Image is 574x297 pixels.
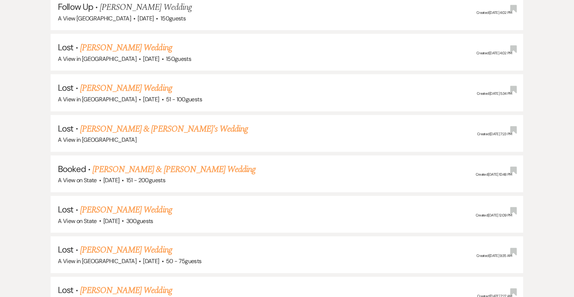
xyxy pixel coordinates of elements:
span: A View [GEOGRAPHIC_DATA] [58,15,131,22]
span: A View on State [58,217,96,225]
span: A View in [GEOGRAPHIC_DATA] [58,95,136,103]
span: 150 guests [166,55,191,63]
span: Created: [DATE] 9:35 AM [477,253,512,258]
span: A View in [GEOGRAPHIC_DATA] [58,258,136,265]
span: Lost [58,204,73,215]
span: A View on State [58,176,96,184]
span: Follow Up [58,1,93,12]
span: Created: [DATE] 4:02 PM [477,51,512,55]
span: 50 - 75 guests [166,258,202,265]
span: A View in [GEOGRAPHIC_DATA] [58,55,136,63]
span: Created: [DATE] 10:48 PM [476,172,512,177]
span: Created: [DATE] 5:34 PM [477,91,512,96]
span: [PERSON_NAME] Wedding [100,1,192,14]
span: 300 guests [126,217,153,225]
span: 151 - 200 guests [126,176,165,184]
span: 51 - 100 guests [166,95,202,103]
span: Booked [58,163,86,175]
span: Lost [58,244,73,255]
span: Lost [58,82,73,93]
a: [PERSON_NAME] Wedding [80,244,172,257]
span: Lost [58,123,73,134]
span: 150 guests [161,15,186,22]
span: [DATE] [143,55,159,63]
span: Created: [DATE] 4:02 PM [477,10,512,15]
span: Lost [58,285,73,296]
a: [PERSON_NAME] & [PERSON_NAME] Wedding [92,163,256,176]
span: [DATE] [138,15,154,22]
span: [DATE] [103,176,119,184]
span: Created: [DATE] 7:23 PM [478,132,512,136]
span: A View in [GEOGRAPHIC_DATA] [58,136,136,144]
span: Created: [DATE] 12:09 PM [476,213,512,218]
span: [DATE] [103,217,119,225]
span: [DATE] [143,95,159,103]
span: Lost [58,42,73,53]
a: [PERSON_NAME] Wedding [80,203,172,216]
a: [PERSON_NAME] & [PERSON_NAME]'s Wedding [80,122,248,136]
a: [PERSON_NAME] Wedding [80,82,172,95]
a: [PERSON_NAME] Wedding [80,41,172,54]
span: [DATE] [143,258,159,265]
